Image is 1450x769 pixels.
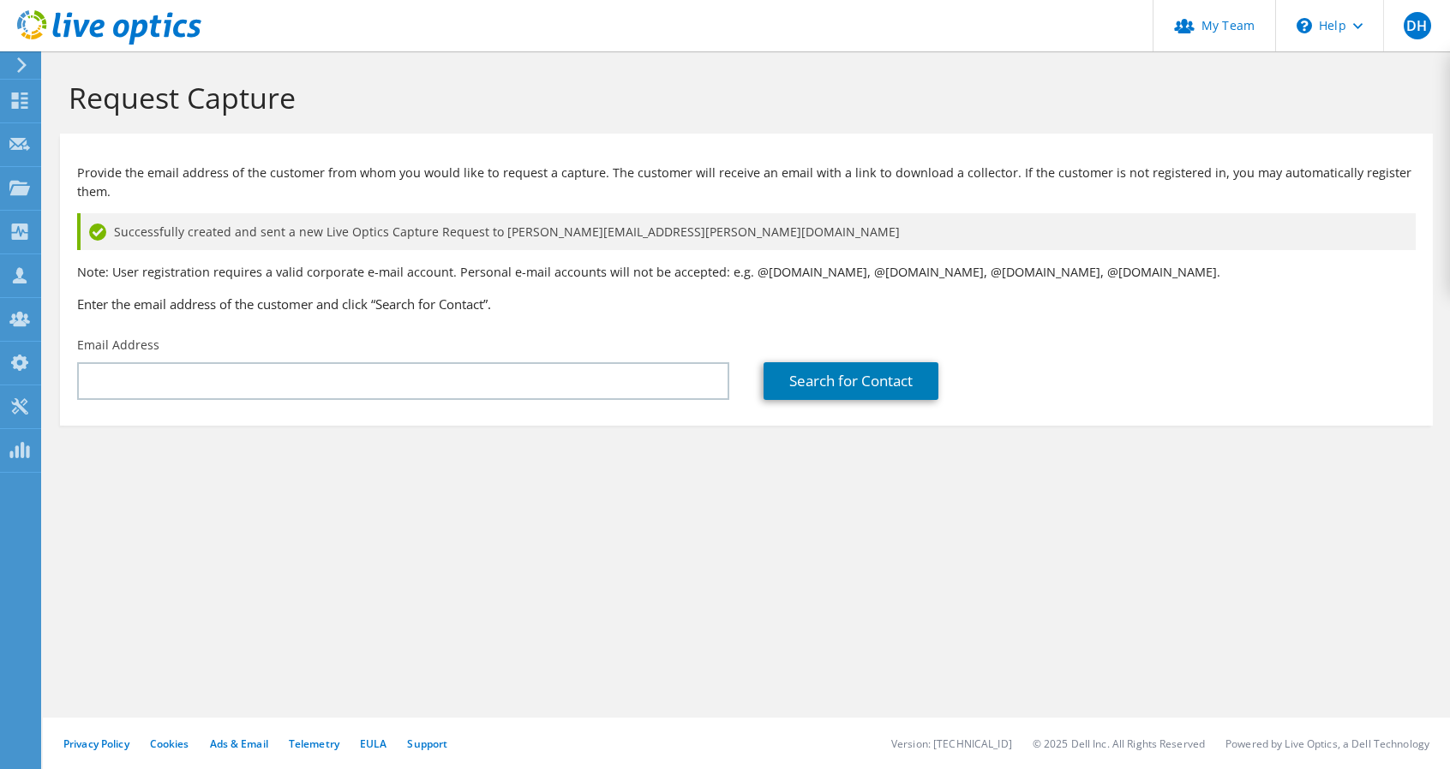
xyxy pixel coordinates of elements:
span: DH [1404,12,1431,39]
a: Support [407,736,447,751]
li: Version: [TECHNICAL_ID] [891,736,1012,751]
a: Ads & Email [210,736,268,751]
li: © 2025 Dell Inc. All Rights Reserved [1033,736,1205,751]
a: EULA [360,736,386,751]
p: Provide the email address of the customer from whom you would like to request a capture. The cust... [77,164,1416,201]
span: Successfully created and sent a new Live Optics Capture Request to [PERSON_NAME][EMAIL_ADDRESS][P... [114,223,900,241]
p: Note: User registration requires a valid corporate e-mail account. Personal e-mail accounts will ... [77,263,1416,282]
a: Privacy Policy [63,736,129,751]
h1: Request Capture [69,80,1416,116]
a: Search for Contact [764,362,938,400]
h3: Enter the email address of the customer and click “Search for Contact”. [77,295,1416,313]
svg: \n [1297,18,1312,33]
label: Email Address [77,337,159,354]
a: Cookies [150,736,189,751]
li: Powered by Live Optics, a Dell Technology [1225,736,1429,751]
a: Telemetry [289,736,339,751]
